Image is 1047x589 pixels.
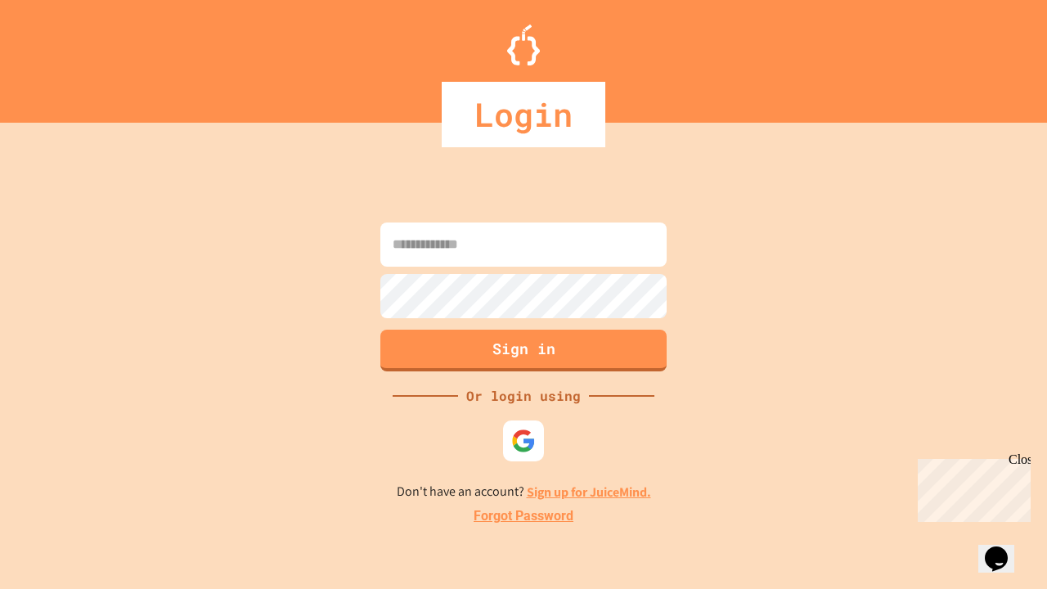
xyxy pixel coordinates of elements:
img: google-icon.svg [511,429,536,453]
a: Sign up for JuiceMind. [527,483,651,501]
button: Sign in [380,330,667,371]
iframe: chat widget [978,524,1031,573]
div: Or login using [458,386,589,406]
img: Logo.svg [507,25,540,65]
p: Don't have an account? [397,482,651,502]
a: Forgot Password [474,506,573,526]
iframe: chat widget [911,452,1031,522]
div: Chat with us now!Close [7,7,113,104]
div: Login [442,82,605,147]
